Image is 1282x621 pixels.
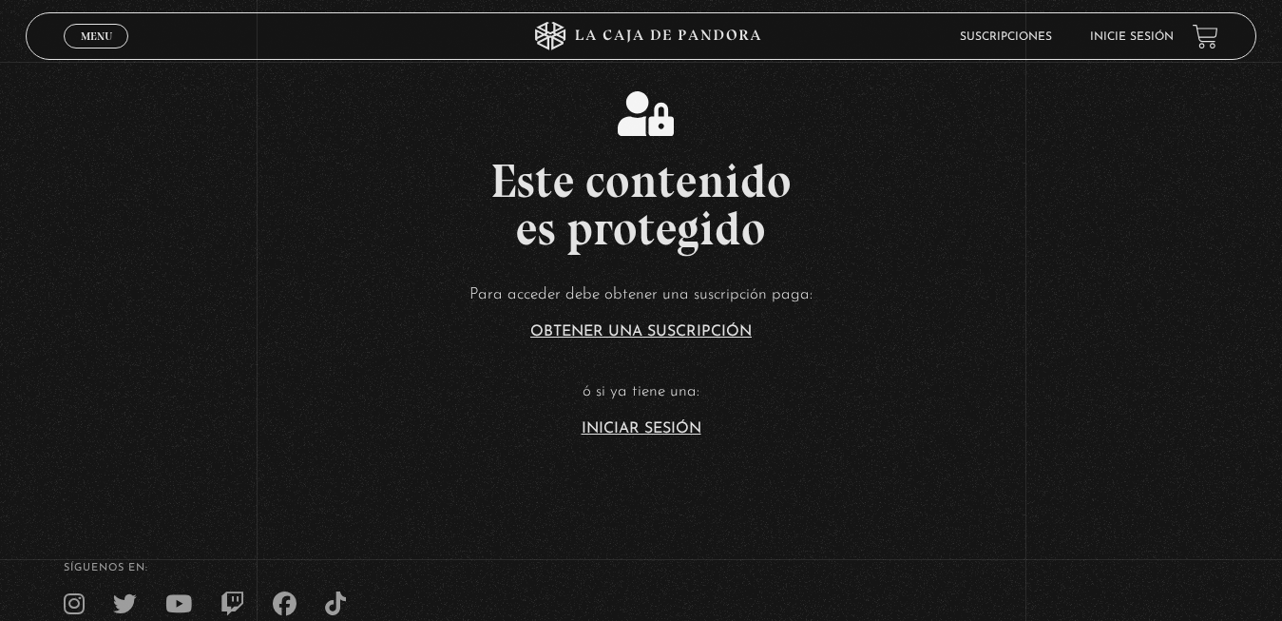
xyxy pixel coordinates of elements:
a: View your shopping cart [1193,24,1218,49]
a: Iniciar Sesión [582,421,701,437]
a: Obtener una suscripción [530,324,752,340]
span: Cerrar [74,47,119,60]
span: Menu [81,30,112,42]
a: Inicie sesión [1090,31,1174,43]
a: Suscripciones [960,31,1052,43]
h4: SÍguenos en: [64,563,1217,573]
